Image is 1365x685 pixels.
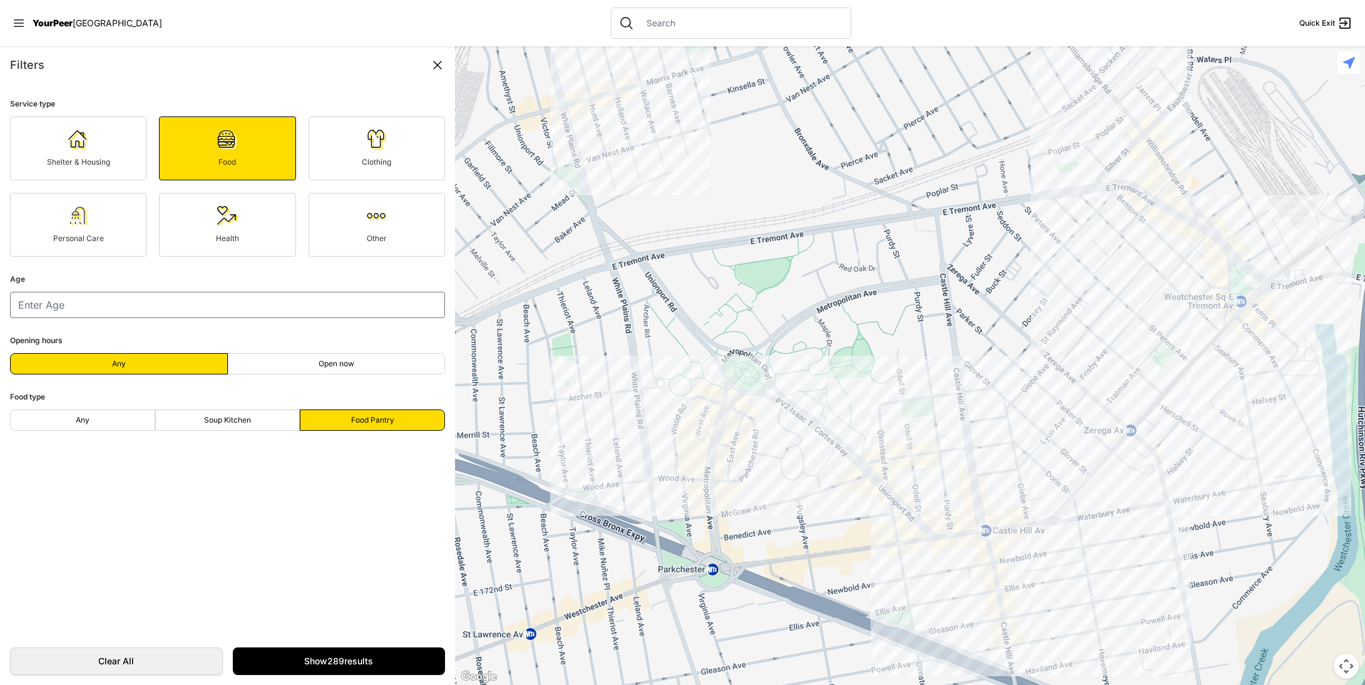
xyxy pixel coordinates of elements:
span: Health [216,234,239,243]
span: Other [367,234,387,243]
span: Age [10,274,25,284]
a: Quick Exit [1299,16,1352,31]
span: Personal Care [53,234,104,243]
input: Search [639,17,843,29]
span: Food [218,157,236,167]
button: Map camera controls [1334,654,1359,679]
a: Clear All [10,647,223,675]
span: Quick Exit [1299,18,1335,28]
span: Soup Kitchen [204,415,251,425]
span: Food Pantry [351,415,394,425]
span: [GEOGRAPHIC_DATA] [73,18,162,28]
span: Clear All [23,655,210,667]
span: Shelter & Housing [47,157,110,167]
a: Health [159,193,295,257]
span: Any [76,415,89,425]
span: Service type [10,99,55,108]
span: Any [112,359,126,369]
a: Food [159,116,295,180]
span: Clothing [362,157,391,167]
a: Clothing [309,116,445,180]
span: Open now [319,359,354,369]
span: Food type [10,392,45,401]
a: YourPeer[GEOGRAPHIC_DATA] [33,19,162,27]
span: Filters [10,58,44,71]
span: YourPeer [33,18,73,28]
img: Google [458,669,499,685]
a: Personal Care [10,193,146,257]
input: Enter Age [10,292,445,318]
a: Shelter & Housing [10,116,146,180]
a: Show289results [233,647,446,675]
a: Open this area in Google Maps (opens a new window) [458,669,499,685]
span: Opening hours [10,336,63,345]
a: Other [309,193,445,257]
